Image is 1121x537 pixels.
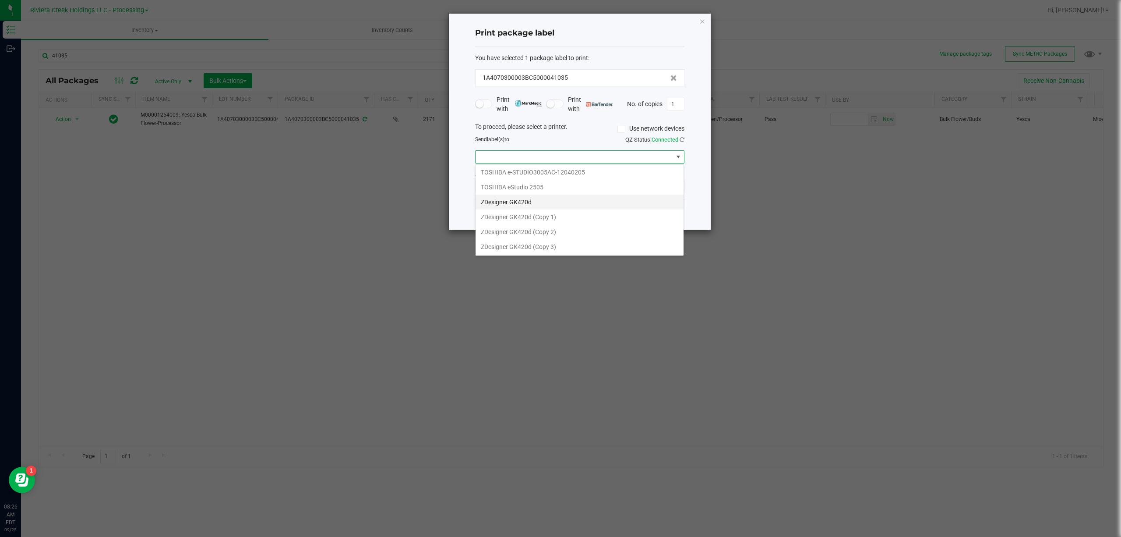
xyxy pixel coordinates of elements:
[568,95,613,114] span: Print with
[476,180,684,195] li: TOSHIBA eStudio 2505
[475,54,588,61] span: You have selected 1 package label to print
[476,239,684,254] li: ZDesigner GK420d (Copy 3)
[487,136,504,142] span: label(s)
[483,73,568,82] span: 1A4070300003BC5000041035
[497,95,542,114] span: Print with
[625,136,684,143] span: QZ Status:
[475,28,684,39] h4: Print package label
[469,170,691,179] div: Select a label template.
[475,136,511,142] span: Send to:
[476,195,684,210] li: ZDesigner GK420d
[475,53,684,63] div: :
[26,466,36,476] iframe: Resource center unread badge
[617,124,684,133] label: Use network devices
[652,136,678,143] span: Connected
[476,210,684,224] li: ZDesigner GK420d (Copy 1)
[476,224,684,239] li: ZDesigner GK420d (Copy 2)
[9,467,35,493] iframe: Resource center
[586,102,613,107] img: bartender.png
[469,122,691,135] div: To proceed, please select a printer.
[476,165,684,180] li: TOSHIBA e-STUDIO3005AC-12040205
[515,100,542,107] img: mark_magic_cybra.png
[627,100,663,107] span: No. of copies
